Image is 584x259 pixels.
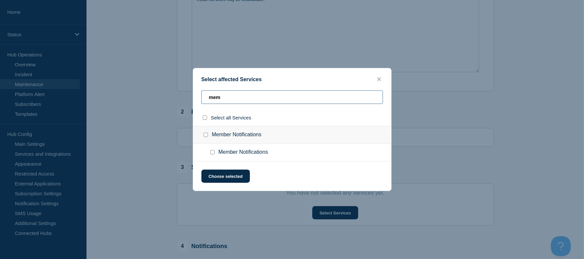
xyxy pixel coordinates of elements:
span: Member Notifications [219,149,268,156]
div: Select affected Services [193,76,391,82]
div: Member Notifications [193,126,391,144]
input: Search [201,90,383,104]
input: Member Notifications checkbox [210,150,215,154]
button: Choose selected [201,170,250,183]
input: select all checkbox [203,115,207,120]
input: Member Notifications checkbox [204,133,208,137]
span: Select all Services [211,115,252,120]
button: close button [375,76,383,82]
